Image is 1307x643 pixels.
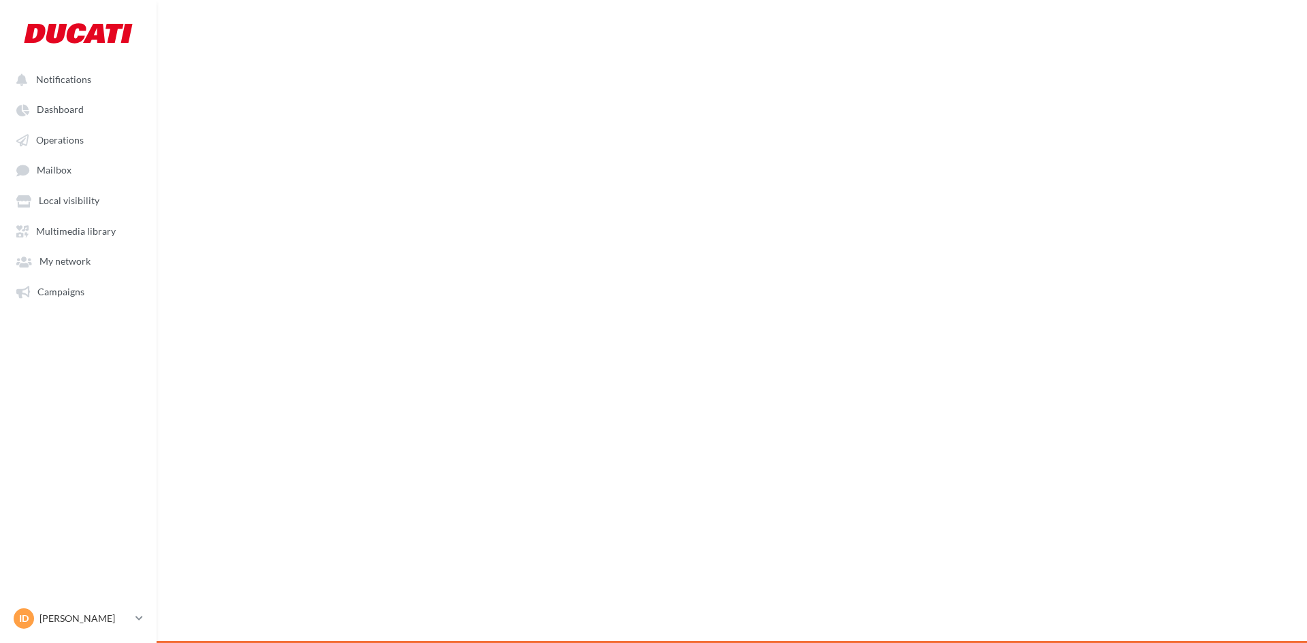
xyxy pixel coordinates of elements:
p: [PERSON_NAME] [39,612,130,625]
span: Notifications [36,73,91,85]
a: Operations [8,127,148,152]
span: Local visibility [39,195,99,207]
span: My network [39,256,91,267]
span: Campaigns [37,286,84,297]
span: Dashboard [37,104,84,116]
button: Notifications [8,67,143,91]
a: Mailbox [8,157,148,182]
a: Campaigns [8,279,148,303]
span: ID [19,612,29,625]
span: Operations [36,134,84,146]
span: Mailbox [37,165,71,176]
a: ID [PERSON_NAME] [11,606,146,631]
a: Multimedia library [8,218,148,243]
span: Multimedia library [36,225,116,237]
a: My network [8,248,148,273]
a: Dashboard [8,97,148,121]
a: Local visibility [8,188,148,212]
